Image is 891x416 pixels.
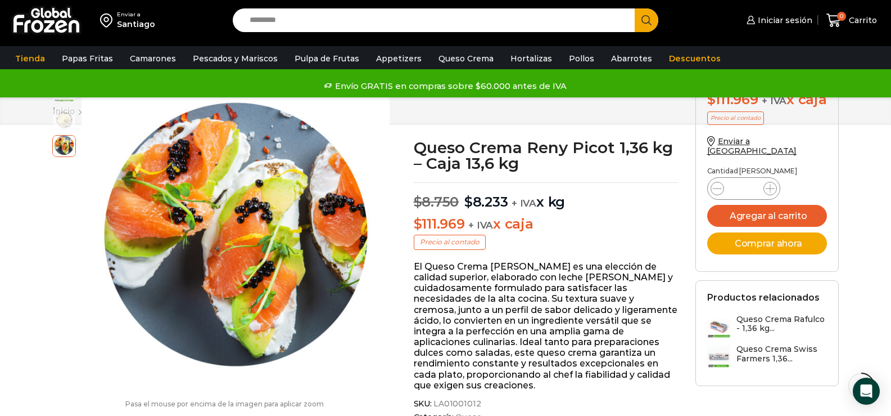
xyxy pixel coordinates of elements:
a: Camarones [124,48,182,69]
bdi: 8.750 [414,194,459,210]
a: Abarrotes [605,48,658,69]
bdi: 111.969 [414,216,465,232]
p: x kg [414,182,679,211]
span: $ [464,194,473,210]
span: Carrito [846,15,877,26]
p: Precio al contado [414,235,486,249]
a: Pollos [563,48,600,69]
p: x caja [414,216,679,232]
span: Iniciar sesión [755,15,812,26]
span: 0 [837,12,846,21]
a: Descuentos [663,48,726,69]
span: + IVA [468,220,493,231]
p: El Queso Crema [PERSON_NAME] es una elección de calidad superior, elaborado con leche [PERSON_NAM... [414,261,679,391]
div: Enviar a [117,11,155,19]
h3: Queso Crema Rafulco - 1,36 kg... [736,315,827,334]
h3: Queso Crema Swiss Farmers 1,36... [736,345,827,364]
p: Cantidad [PERSON_NAME] [707,167,827,175]
span: $ [707,91,716,108]
a: 0 Carrito [824,7,880,34]
span: $ [414,216,422,232]
a: Appetizers [370,48,427,69]
a: Queso Crema Rafulco - 1,36 kg... [707,315,827,339]
p: Pasa el mouse por encima de la imagen para aplicar zoom [52,400,397,408]
a: Queso Crema Swiss Farmers 1,36... [707,345,827,369]
a: Enviar a [GEOGRAPHIC_DATA] [707,136,797,156]
div: Santiago [117,19,155,30]
a: Pescados y Mariscos [187,48,283,69]
p: Precio al contado [707,111,764,125]
a: Iniciar sesión [744,9,812,32]
span: + IVA [512,198,536,209]
input: Product quantity [733,181,754,196]
a: Hortalizas [505,48,558,69]
span: $ [414,194,422,210]
div: Open Intercom Messenger [853,378,880,405]
span: SKU: [414,399,679,409]
span: salmon-ahumado-2 [53,134,75,156]
button: Agregar al carrito [707,205,827,227]
h2: Productos relacionados [707,292,820,303]
span: LA01001012 [432,399,481,409]
bdi: 8.233 [464,194,508,210]
a: Pulpa de Frutas [289,48,365,69]
bdi: 111.969 [707,91,758,108]
img: address-field-icon.svg [100,11,117,30]
a: Papas Fritas [56,48,119,69]
a: Tienda [10,48,51,69]
span: + IVA [762,95,786,106]
button: Search button [635,8,658,32]
div: x caja [707,92,827,108]
span: queso crema 2 [53,108,75,131]
button: Comprar ahora [707,232,827,254]
a: Queso Crema [433,48,499,69]
h1: Queso Crema Reny Picot 1,36 kg – Caja 13,6 kg [414,140,679,171]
